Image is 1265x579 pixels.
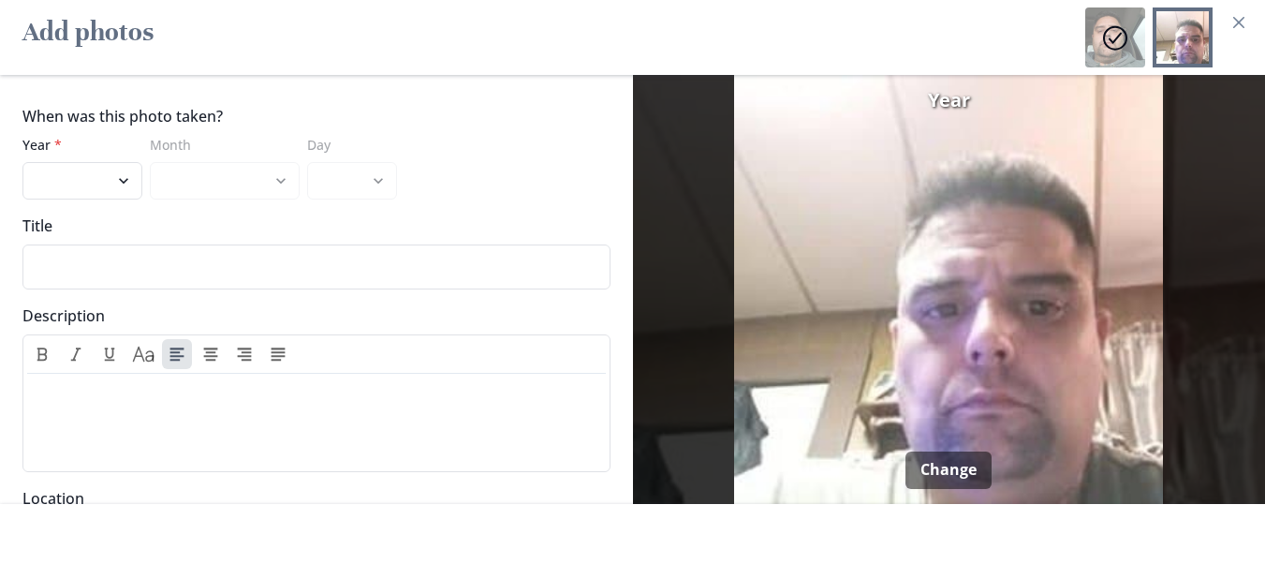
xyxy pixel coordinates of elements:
[928,86,970,114] span: Year
[150,162,300,200] select: Month
[128,339,158,369] button: Heading
[22,7,154,67] h2: Add photos
[905,452,992,489] button: Change
[307,135,386,155] label: Day
[95,339,125,369] button: Underline
[22,135,131,155] label: Year
[27,339,57,369] button: Bold
[162,339,192,369] button: Align left
[196,339,226,369] button: Align center
[22,304,599,327] label: Description
[22,105,223,127] legend: When was this photo taken?
[61,339,91,369] button: Italic
[229,339,259,369] button: Align right
[22,215,599,237] label: Title
[1224,7,1254,37] button: Close
[307,162,397,200] select: Day
[150,135,288,155] label: Month
[640,75,1258,504] img: Photo
[263,339,293,369] button: Align justify
[22,487,599,510] label: Location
